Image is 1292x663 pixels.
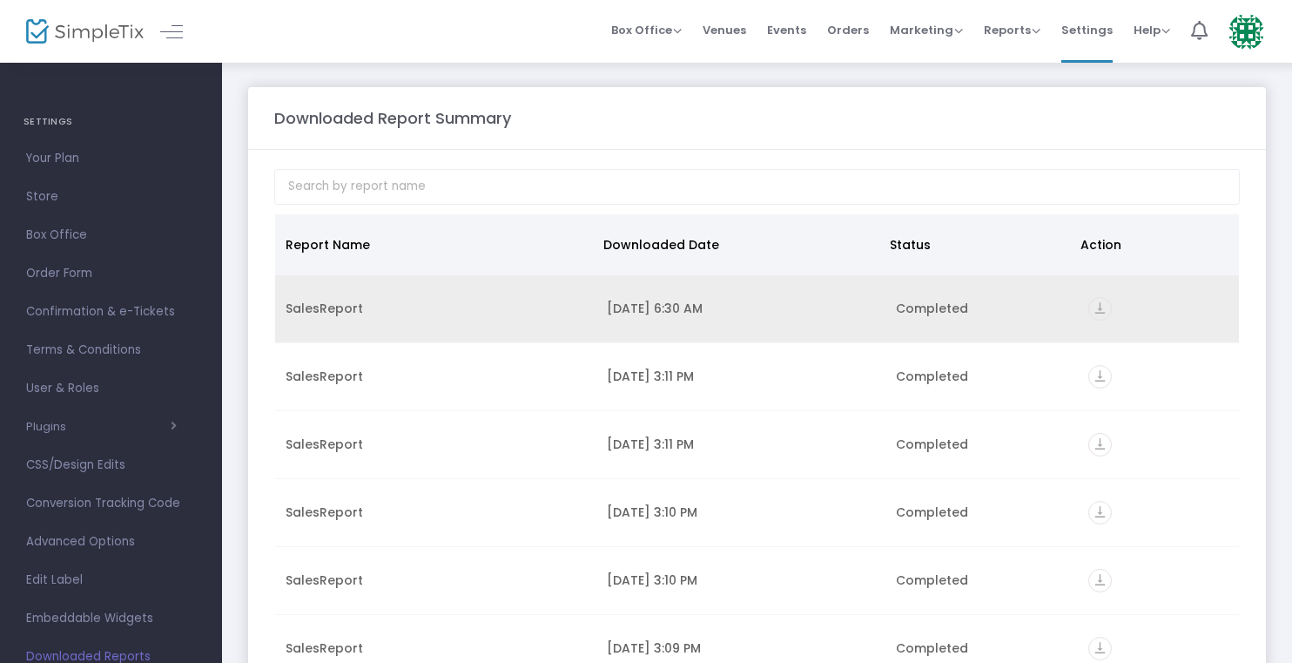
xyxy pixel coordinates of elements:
div: https://go.SimpleTix.com/7znse [1088,433,1228,457]
div: Completed [896,504,1067,521]
span: Box Office [26,224,196,247]
div: https://go.SimpleTix.com/zj42n [1088,365,1228,389]
span: User & Roles [26,377,196,400]
span: Order Form [26,262,196,285]
m-panel-title: Downloaded Report Summary [274,106,511,130]
i: vertical_align_bottom [1088,365,1112,389]
span: Advanced Options [26,531,196,553]
div: 10/13/2025 3:10 PM [607,504,875,521]
span: Venues [703,8,746,52]
div: SalesReport [286,572,586,589]
i: vertical_align_bottom [1088,637,1112,660]
span: Settings [1061,8,1113,52]
div: https://go.SimpleTix.com/ldgvr [1088,637,1228,660]
a: vertical_align_bottom [1088,438,1112,456]
div: https://go.SimpleTix.com/6k9s0 [1088,569,1228,592]
div: Completed [896,572,1067,589]
div: Completed [896,368,1067,385]
span: CSS/Design Edits [26,454,196,477]
span: Orders [827,8,869,52]
a: vertical_align_bottom [1088,370,1112,388]
span: Store [26,186,196,208]
span: Box Office [611,22,682,38]
th: Report Name [275,214,593,275]
th: Downloaded Date [593,214,879,275]
i: vertical_align_bottom [1088,433,1112,457]
div: Completed [896,436,1067,453]
div: https://go.SimpleTix.com/66rex [1088,297,1228,321]
div: 10/14/2025 6:30 AM [607,300,875,317]
h4: SETTINGS [24,105,199,139]
i: vertical_align_bottom [1088,501,1112,524]
div: https://go.SimpleTix.com/wy2jq [1088,501,1228,524]
i: vertical_align_bottom [1088,297,1112,321]
button: Plugins [26,420,177,434]
a: vertical_align_bottom [1088,642,1112,660]
i: vertical_align_bottom [1088,569,1112,592]
span: Confirmation & e-Tickets [26,301,196,323]
span: Help [1134,22,1170,38]
input: Search by report name [274,169,1240,205]
a: vertical_align_bottom [1088,302,1112,320]
div: 10/13/2025 3:09 PM [607,639,875,657]
span: Embeddable Widgets [26,607,196,630]
span: Conversion Tracking Code [26,492,196,515]
div: Completed [896,639,1067,657]
span: Marketing [890,22,963,38]
div: SalesReport [286,436,586,453]
span: Reports [984,22,1040,38]
div: 10/13/2025 3:10 PM [607,572,875,589]
a: vertical_align_bottom [1088,506,1112,524]
th: Action [1070,214,1229,275]
span: Events [767,8,806,52]
div: 10/13/2025 3:11 PM [607,368,875,385]
div: SalesReport [286,300,586,317]
a: vertical_align_bottom [1088,574,1112,592]
span: Terms & Conditions [26,339,196,362]
div: 10/13/2025 3:11 PM [607,436,875,453]
th: Status [879,214,1070,275]
div: SalesReport [286,639,586,657]
span: Your Plan [26,147,196,170]
div: SalesReport [286,504,586,521]
div: SalesReport [286,368,586,385]
div: Completed [896,300,1067,317]
span: Edit Label [26,569,196,592]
